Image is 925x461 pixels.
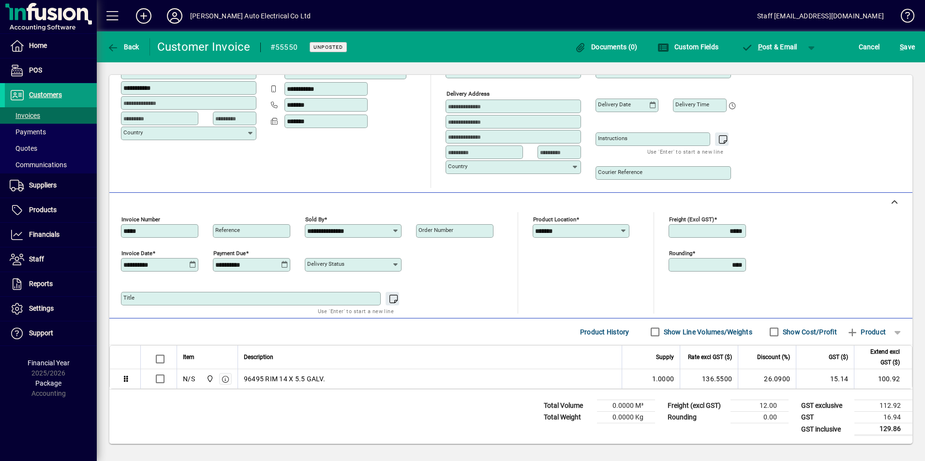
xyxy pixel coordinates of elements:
td: Total Weight [539,412,597,423]
span: P [758,43,762,51]
span: 96495 RIM 14 X 5.5 GALV. [244,374,325,384]
span: Home [29,42,47,49]
td: 15.14 [796,369,854,389]
td: GST [796,412,854,423]
td: Total Volume [539,400,597,412]
a: Suppliers [5,173,97,198]
span: Settings [29,304,54,312]
a: Financials [5,223,97,247]
span: Support [29,329,53,337]
mat-label: Instructions [598,135,627,142]
a: POS [5,58,97,83]
td: 0.0000 Kg [597,412,655,423]
mat-label: Delivery date [598,101,631,108]
div: N/S [183,374,195,384]
td: GST exclusive [796,400,854,412]
label: Show Line Volumes/Weights [662,327,752,337]
span: Customers [29,91,62,99]
mat-label: Country [123,129,143,136]
a: Payments [5,124,97,140]
button: Documents (0) [572,38,640,56]
mat-label: Product location [533,216,576,223]
mat-label: Sold by [305,216,324,223]
mat-label: Rounding [669,250,692,257]
div: #55550 [270,40,298,55]
mat-label: Order number [418,227,453,233]
span: ost & Email [741,43,797,51]
mat-hint: Use 'Enter' to start a new line [647,146,723,157]
app-page-header-button: Back [97,38,150,56]
div: Customer Invoice [157,39,251,55]
td: 12.00 [731,400,789,412]
span: Documents (0) [575,43,638,51]
td: 0.00 [731,412,789,423]
a: Quotes [5,140,97,157]
div: Staff [EMAIL_ADDRESS][DOMAIN_NAME] [757,8,884,24]
span: Financial Year [28,359,70,367]
mat-hint: Use 'Enter' to start a new line [318,305,394,317]
span: S [900,43,904,51]
span: Custom Fields [657,43,718,51]
td: 16.94 [854,412,912,423]
mat-label: Invoice date [121,250,152,257]
span: Discount (%) [757,352,790,362]
span: Product History [580,324,629,340]
span: Reports [29,280,53,288]
button: Product [842,323,891,341]
td: GST inclusive [796,423,854,435]
div: [PERSON_NAME] Auto Electrical Co Ltd [190,8,311,24]
span: POS [29,66,42,74]
mat-label: Delivery time [675,101,709,108]
button: Custom Fields [655,38,721,56]
mat-label: Country [448,163,467,170]
td: 0.0000 M³ [597,400,655,412]
span: Quotes [10,144,37,152]
span: Description [244,352,273,362]
a: Support [5,321,97,346]
label: Show Cost/Profit [781,327,837,337]
a: Reports [5,272,97,296]
span: Products [29,206,57,214]
mat-label: Courier Reference [598,169,642,175]
button: Post & Email [736,38,802,56]
a: Knowledge Base [894,2,913,33]
td: Freight (excl GST) [663,400,731,412]
button: Product History [576,323,633,341]
span: Cancel [859,39,880,55]
span: Communications [10,161,67,169]
td: 100.92 [854,369,912,389]
mat-label: Invoice number [121,216,160,223]
mat-label: Reference [215,227,240,233]
span: ave [900,39,915,55]
span: Financials [29,230,60,238]
mat-label: Title [123,294,134,301]
a: Staff [5,247,97,272]
a: Home [5,34,97,58]
a: Invoices [5,107,97,124]
span: Product [847,324,886,340]
td: Rounding [663,412,731,423]
mat-label: Freight (excl GST) [669,216,714,223]
button: Add [128,7,159,25]
span: Staff [29,255,44,263]
a: Settings [5,297,97,321]
mat-label: Payment due [213,250,246,257]
span: Rate excl GST ($) [688,352,732,362]
span: Supply [656,352,674,362]
span: Suppliers [29,181,57,189]
button: Back [104,38,142,56]
span: Item [183,352,194,362]
span: Payments [10,128,46,136]
button: Profile [159,7,190,25]
span: Extend excl GST ($) [860,346,900,368]
td: 26.0900 [738,369,796,389]
button: Cancel [856,38,882,56]
span: 1.0000 [652,374,674,384]
span: Package [35,379,61,387]
span: Invoices [10,112,40,119]
a: Products [5,198,97,222]
a: Communications [5,157,97,173]
button: Save [897,38,917,56]
span: GST ($) [829,352,848,362]
span: Back [107,43,139,51]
